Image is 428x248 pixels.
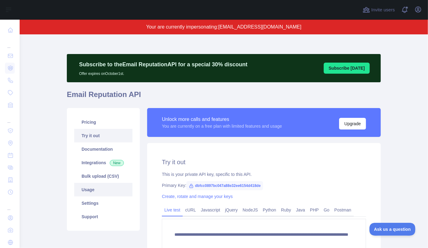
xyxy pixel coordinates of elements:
span: Invite users [371,6,395,14]
a: Java [294,205,308,215]
a: Ruby [279,205,294,215]
button: Upgrade [339,118,366,130]
a: NodeJS [240,205,260,215]
a: Usage [74,183,132,196]
a: Go [321,205,332,215]
span: Your are currently impersonating: [146,24,218,29]
a: Python [260,205,279,215]
h2: Try it out [162,158,366,166]
iframe: Toggle Customer Support [369,223,416,236]
a: Live test [162,205,183,215]
button: Subscribe [DATE] [324,63,370,74]
a: Documentation [74,142,132,156]
button: Invite users [361,5,396,15]
a: Postman [332,205,354,215]
a: Bulk upload (CSV) [74,169,132,183]
span: [EMAIL_ADDRESS][DOMAIN_NAME] [218,24,301,29]
a: Support [74,210,132,223]
span: New [110,160,124,166]
span: dbfcc0897bc047a88e32ee6154d418de [186,181,263,190]
a: Settings [74,196,132,210]
p: Offer expires on October 1st. [79,69,247,76]
a: jQuery [223,205,240,215]
div: ... [5,199,15,211]
div: This is your private API key, specific to this API. [162,171,366,177]
div: ... [5,37,15,49]
div: ... [5,112,15,124]
div: Unlock more calls and features [162,116,282,123]
div: You are currently on a free plan with limited features and usage [162,123,282,129]
a: Pricing [74,115,132,129]
a: Integrations New [74,156,132,169]
a: Create, rotate and manage your keys [162,194,233,199]
a: Try it out [74,129,132,142]
a: PHP [308,205,321,215]
h1: Email Reputation API [67,90,381,104]
a: Javascript [198,205,223,215]
div: Primary Key: [162,182,366,188]
p: Subscribe to the Email Reputation API for a special 30 % discount [79,60,247,69]
a: cURL [183,205,198,215]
